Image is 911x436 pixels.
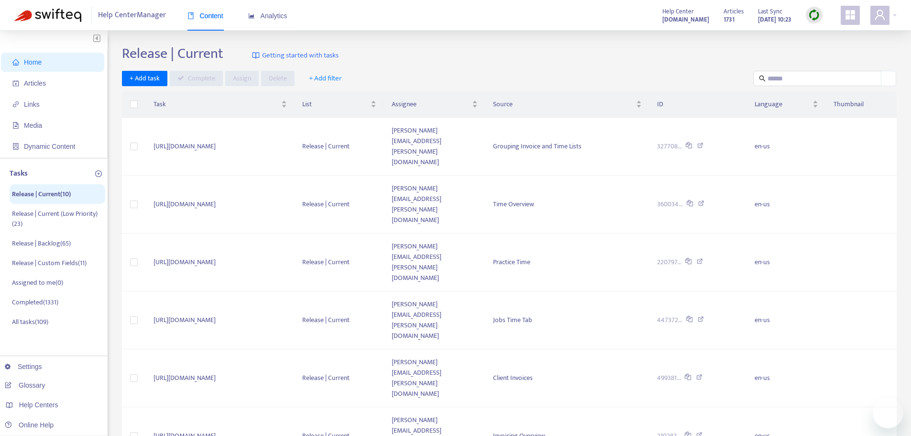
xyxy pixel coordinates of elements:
[759,75,766,82] span: search
[12,143,19,150] span: container
[98,6,166,24] span: Help Center Manager
[262,50,339,61] span: Getting started with tasks
[724,6,744,17] span: Articles
[12,101,19,108] span: link
[252,52,260,59] img: image-link
[724,14,735,25] strong: 1731
[154,99,280,110] span: Task
[493,141,582,152] span: Grouping Invoice and Time Lists
[122,45,223,62] h2: Release | Current
[12,122,19,129] span: file-image
[24,143,75,150] span: Dynamic Content
[657,199,683,210] span: 360034...
[146,118,295,176] td: [URL][DOMAIN_NAME]
[845,9,856,21] span: appstore
[12,258,87,268] p: Release | Custom Fields ( 11 )
[170,71,223,86] button: Complete
[146,291,295,349] td: [URL][DOMAIN_NAME]
[24,79,46,87] span: Articles
[10,168,28,179] p: Tasks
[747,91,826,118] th: Language
[252,45,339,66] a: Getting started with tasks
[19,401,58,409] span: Help Centers
[5,421,54,429] a: Online Help
[758,6,782,17] span: Last Sync
[295,91,384,118] th: List
[187,12,223,20] span: Content
[493,314,532,325] span: Jobs Time Tab
[747,291,826,349] td: en-us
[808,9,820,21] img: sync.dc5367851b00ba804db3.png
[747,118,826,176] td: en-us
[146,234,295,291] td: [URL][DOMAIN_NAME]
[657,257,681,268] span: 220797...
[392,99,470,110] span: Assignee
[384,234,485,291] td: [PERSON_NAME][EMAIL_ADDRESS][PERSON_NAME][DOMAIN_NAME]
[24,101,40,108] span: Links
[146,349,295,407] td: [URL][DOMAIN_NAME]
[295,176,384,234] td: Release | Current
[384,291,485,349] td: [PERSON_NAME][EMAIL_ADDRESS][PERSON_NAME][DOMAIN_NAME]
[12,80,19,87] span: account-book
[662,14,709,25] a: [DOMAIN_NAME]
[826,91,897,118] th: Thumbnail
[295,349,384,407] td: Release | Current
[758,14,791,25] strong: [DATE] 10:23
[12,189,71,199] p: Release | Current ( 10 )
[248,12,255,19] span: area-chart
[657,373,681,383] span: 499381...
[12,209,103,229] p: Release | Current (Low Priority) ( 23 )
[493,372,533,383] span: Client Invoices
[130,73,160,84] span: + Add task
[12,297,58,307] p: Completed ( 1331 )
[755,99,811,110] span: Language
[261,71,295,86] button: Delete
[295,291,384,349] td: Release | Current
[657,315,682,325] span: 447372...
[12,278,63,288] p: Assigned to me ( 0 )
[309,73,342,84] span: + Add filter
[12,238,71,248] p: Release | Backlog ( 65 )
[187,12,194,19] span: book
[747,349,826,407] td: en-us
[295,234,384,291] td: Release | Current
[493,99,634,110] span: Source
[12,317,48,327] p: All tasks ( 109 )
[14,9,81,22] img: Swifteq
[12,59,19,66] span: home
[493,199,534,210] span: Time Overview
[5,381,45,389] a: Glossary
[225,71,259,86] button: Assign
[384,118,485,176] td: [PERSON_NAME][EMAIL_ADDRESS][PERSON_NAME][DOMAIN_NAME]
[873,398,903,428] iframe: Button to launch messaging window
[657,141,682,152] span: 327708...
[5,363,42,370] a: Settings
[747,234,826,291] td: en-us
[747,176,826,234] td: en-us
[302,99,369,110] span: List
[384,91,485,118] th: Assignee
[493,257,530,268] span: Practice Time
[95,170,102,177] span: plus-circle
[295,118,384,176] td: Release | Current
[24,58,42,66] span: Home
[24,122,42,129] span: Media
[146,91,295,118] th: Task
[384,176,485,234] td: [PERSON_NAME][EMAIL_ADDRESS][PERSON_NAME][DOMAIN_NAME]
[122,71,167,86] button: + Add task
[384,349,485,407] td: [PERSON_NAME][EMAIL_ADDRESS][PERSON_NAME][DOMAIN_NAME]
[874,9,886,21] span: user
[302,71,349,86] button: + Add filter
[248,12,287,20] span: Analytics
[485,91,649,118] th: Source
[662,6,694,17] span: Help Center
[649,91,747,118] th: ID
[146,176,295,234] td: [URL][DOMAIN_NAME]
